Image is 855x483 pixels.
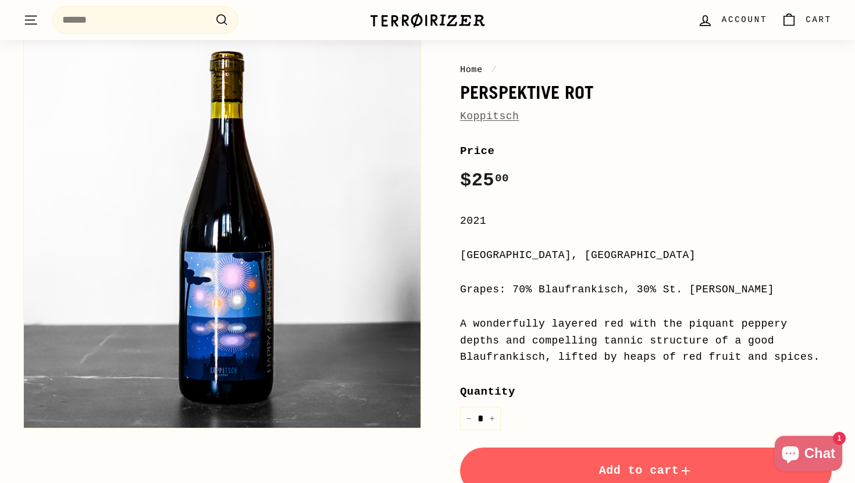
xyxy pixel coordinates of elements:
[460,407,478,431] button: Reduce item quantity by one
[806,13,832,26] span: Cart
[771,436,846,474] inbox-online-store-chat: Shopify online store chat
[460,316,832,366] div: A wonderfully layered red with the piquant peppery depths and compelling tannic structure of a go...
[460,83,832,102] h1: Perspektive Rot
[690,3,774,37] a: Account
[483,407,501,431] button: Increase item quantity by one
[495,172,509,185] sup: 00
[460,407,501,431] input: quantity
[774,3,839,37] a: Cart
[599,464,693,477] span: Add to cart
[460,247,832,264] div: [GEOGRAPHIC_DATA], [GEOGRAPHIC_DATA]
[460,110,519,122] a: Koppitsch
[488,65,500,75] span: /
[460,142,832,160] label: Price
[460,170,509,191] span: $25
[460,65,483,75] a: Home
[460,213,832,230] div: 2021
[722,13,767,26] span: Account
[460,63,832,77] nav: breadcrumbs
[460,281,832,298] div: Grapes: 70% Blaufrankisch, 30% St. [PERSON_NAME]
[460,383,832,400] label: Quantity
